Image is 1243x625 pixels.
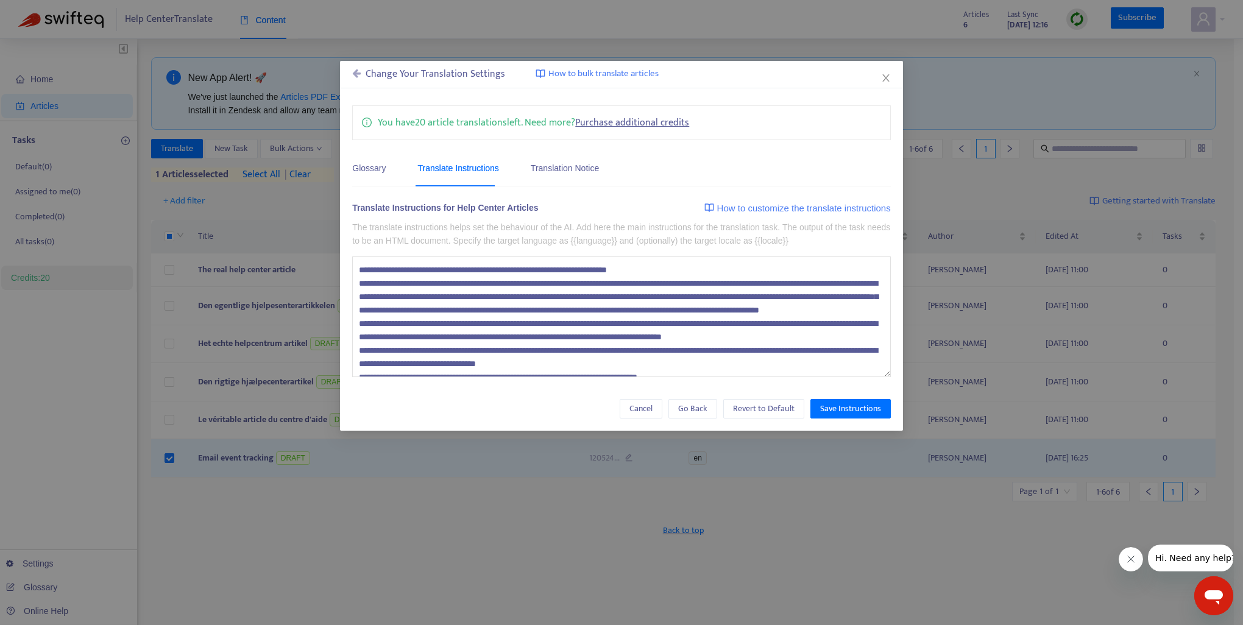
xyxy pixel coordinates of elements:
img: image-link [704,203,714,213]
span: How to bulk translate articles [548,67,659,81]
a: Purchase additional credits [575,115,689,131]
div: Glossary [352,161,386,175]
span: Cancel [629,402,653,415]
p: The translate instructions helps set the behaviour of the AI. Add here the main instructions for ... [352,221,890,247]
span: Hi. Need any help? [7,9,88,18]
span: Revert to Default [733,402,795,415]
div: Translation Notice [531,161,599,175]
span: info-circle [362,115,372,127]
span: close [881,73,891,83]
span: Save Instructions [820,402,881,415]
button: Revert to Default [723,399,804,418]
div: Translate Instructions [418,161,499,175]
p: You have 20 article translations left. Need more? [378,115,689,130]
a: How to bulk translate articles [536,67,659,81]
div: Change Your Translation Settings [352,67,505,82]
div: Translate Instructions for Help Center Articles [352,201,538,219]
button: Save Instructions [810,399,891,418]
iframe: Message from company [1148,545,1233,571]
button: Cancel [620,399,662,418]
img: image-link [536,69,545,79]
span: How to customize the translate instructions [717,201,891,216]
button: Close [879,71,893,85]
span: Go Back [678,402,707,415]
iframe: Button to launch messaging window [1194,576,1233,615]
a: How to customize the translate instructions [704,201,891,216]
button: Go Back [668,399,717,418]
iframe: Close message [1119,547,1143,571]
